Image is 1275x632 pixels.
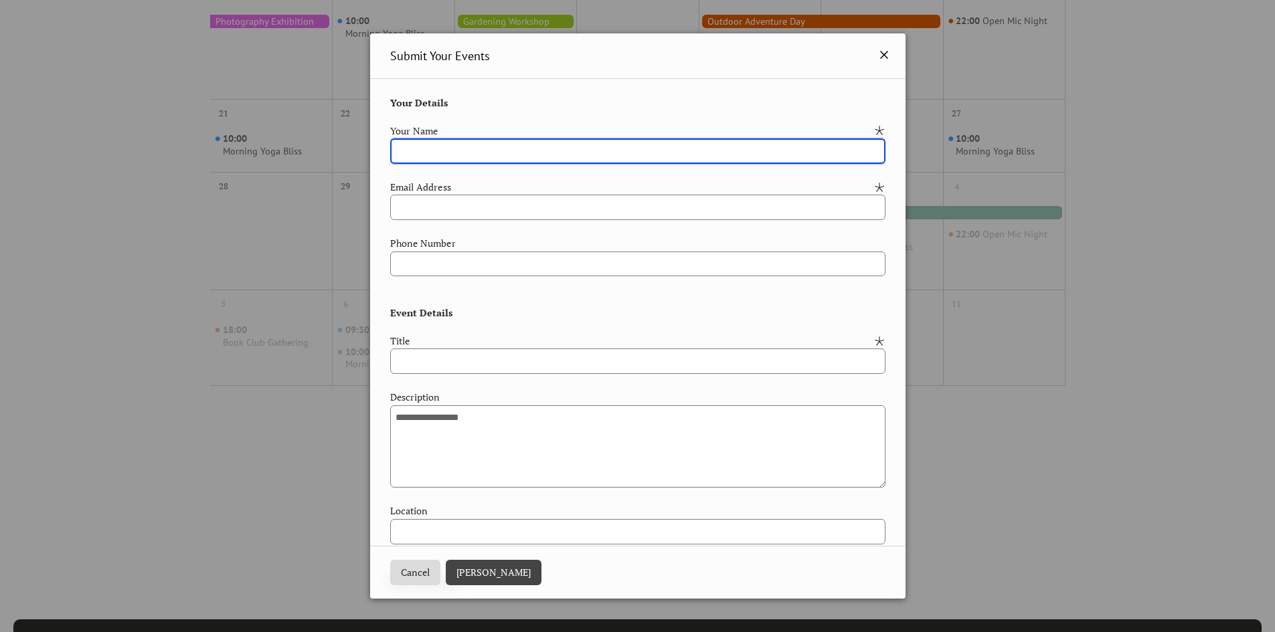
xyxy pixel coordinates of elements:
[390,560,440,585] button: Cancel
[390,47,490,65] span: Submit Your Events
[446,560,541,585] button: [PERSON_NAME]
[390,180,871,195] div: Email Address
[390,96,448,110] span: Your Details
[390,504,883,518] div: Location
[390,334,871,348] div: Title
[390,292,453,320] span: Event Details
[390,236,883,251] div: Phone Number
[390,390,883,405] div: Description
[390,124,871,138] div: Your Name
